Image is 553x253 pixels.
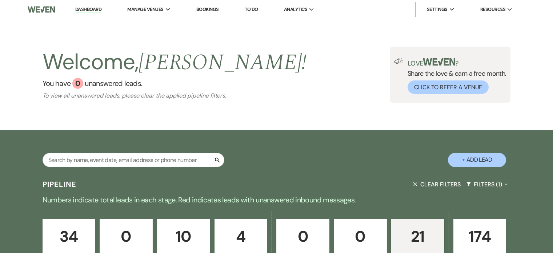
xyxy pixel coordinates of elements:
[458,224,502,249] p: 174
[75,6,101,13] a: Dashboard
[410,175,463,194] button: Clear Filters
[394,58,403,64] img: loud-speaker-illustration.svg
[338,224,382,249] p: 0
[43,179,77,189] h3: Pipeline
[448,153,506,167] button: + Add Lead
[281,224,325,249] p: 0
[403,58,506,94] div: Share the love & earn a free month.
[28,2,55,17] img: Weven Logo
[284,6,307,13] span: Analytics
[104,224,148,249] p: 0
[43,78,307,89] a: You have 0 unanswered leads.
[72,78,83,89] div: 0
[480,6,505,13] span: Resources
[196,6,219,12] a: Bookings
[219,224,263,249] p: 4
[43,92,307,99] p: To view all unanswered leads, please clear the applied pipeline filters.
[43,47,307,78] h2: Welcome,
[423,58,455,66] img: weven-logo-green.svg
[396,224,440,249] p: 21
[245,6,258,12] a: To Do
[464,175,511,194] button: Filters (1)
[162,224,205,249] p: 10
[127,6,163,13] span: Manage Venues
[427,6,448,13] span: Settings
[408,80,489,94] button: Click to Refer a Venue
[47,224,91,249] p: 34
[43,153,224,167] input: Search by name, event date, email address or phone number
[15,194,538,206] p: Numbers indicate total leads in each stage. Red indicates leads with unanswered inbound messages.
[408,58,506,67] p: Love ?
[139,46,306,79] span: [PERSON_NAME] !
